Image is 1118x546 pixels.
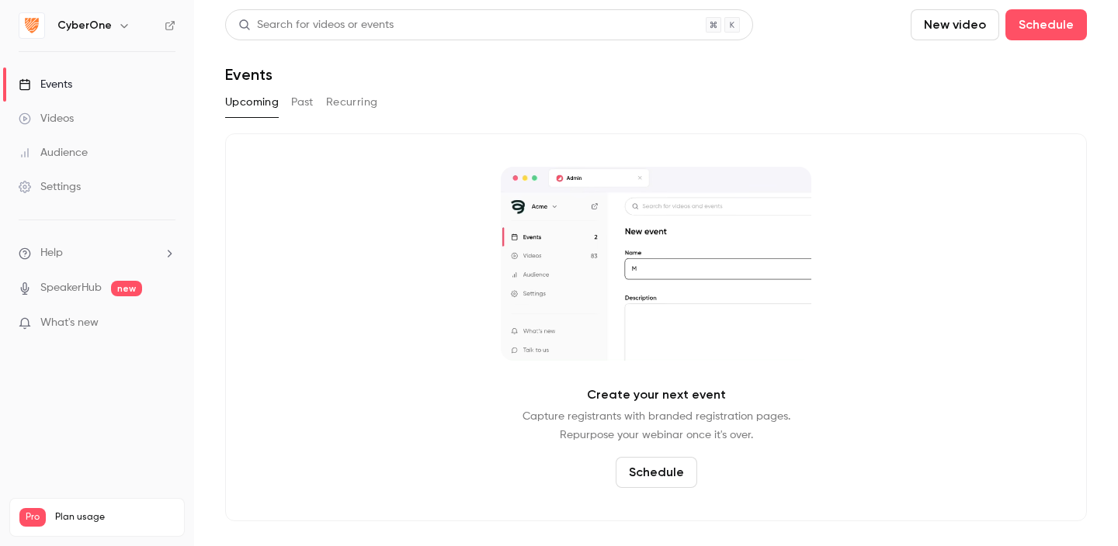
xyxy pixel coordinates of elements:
img: CyberOne [19,13,44,38]
button: Past [291,90,314,115]
div: Audience [19,145,88,161]
h6: CyberOne [57,18,112,33]
li: help-dropdown-opener [19,245,175,261]
button: Recurring [326,90,378,115]
button: New video [911,9,999,40]
div: Events [19,77,72,92]
h1: Events [225,65,273,84]
button: Schedule [1005,9,1087,40]
span: Pro [19,508,46,527]
button: Schedule [616,457,697,488]
span: Plan usage [55,511,175,524]
a: SpeakerHub [40,280,102,296]
button: Upcoming [225,90,279,115]
span: new [111,281,142,296]
div: Settings [19,179,81,195]
div: Search for videos or events [238,17,394,33]
span: Help [40,245,63,261]
div: Videos [19,111,74,126]
p: Create your next event [587,385,726,404]
span: What's new [40,315,99,331]
p: Capture registrants with branded registration pages. Repurpose your webinar once it's over. [523,407,790,444]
